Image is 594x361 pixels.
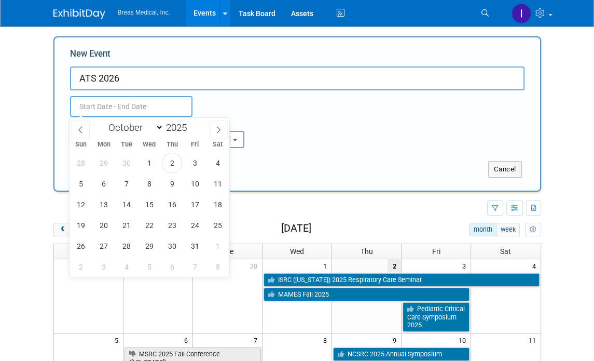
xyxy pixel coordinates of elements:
[116,173,136,194] span: October 7, 2025
[139,153,159,173] span: October 1, 2025
[139,173,159,194] span: October 8, 2025
[206,141,229,148] span: Sat
[184,141,206,148] span: Fri
[93,215,114,235] span: October 20, 2025
[185,257,205,277] span: November 7, 2025
[208,173,228,194] span: October 11, 2025
[70,141,92,148] span: Sun
[53,223,73,236] button: prev
[115,141,138,148] span: Tue
[71,153,91,173] span: September 28, 2025
[185,215,205,235] span: October 24, 2025
[162,236,182,256] span: October 30, 2025
[139,215,159,235] span: October 22, 2025
[432,247,440,256] span: Fri
[71,215,91,235] span: October 19, 2025
[333,347,469,361] a: NCSRC 2025 Annual Symposium
[528,333,541,346] span: 11
[525,223,541,236] button: myCustomButton
[469,223,496,236] button: month
[253,333,262,346] span: 7
[70,96,192,117] input: Start Date - End Date
[70,117,158,130] div: Attendance / Format:
[93,236,114,256] span: October 27, 2025
[71,194,91,215] span: October 12, 2025
[71,236,91,256] span: October 26, 2025
[71,257,91,277] span: November 2, 2025
[71,173,91,194] span: October 5, 2025
[496,223,520,236] button: week
[185,194,205,215] span: October 17, 2025
[116,153,136,173] span: September 30, 2025
[185,173,205,194] span: October 10, 2025
[104,121,163,134] select: Month
[388,259,401,272] span: 2
[500,247,511,256] span: Sat
[116,257,136,277] span: November 4, 2025
[162,173,182,194] span: October 9, 2025
[361,247,373,256] span: Thu
[53,9,105,19] img: ExhibitDay
[93,257,114,277] span: November 3, 2025
[208,153,228,173] span: October 4, 2025
[139,194,159,215] span: October 15, 2025
[139,257,159,277] span: November 5, 2025
[116,215,136,235] span: October 21, 2025
[512,4,531,23] img: Inga Dolezar
[139,236,159,256] span: October 29, 2025
[488,161,522,178] button: Cancel
[174,117,262,130] div: Participation:
[208,194,228,215] span: October 18, 2025
[138,141,161,148] span: Wed
[392,333,401,346] span: 9
[162,194,182,215] span: October 16, 2025
[162,215,182,235] span: October 23, 2025
[70,48,110,64] label: New Event
[461,259,471,272] span: 3
[322,333,331,346] span: 8
[249,259,262,272] span: 30
[93,153,114,173] span: September 29, 2025
[161,141,184,148] span: Thu
[183,333,192,346] span: 6
[116,236,136,256] span: October 28, 2025
[530,226,536,233] i: Personalize Calendar
[116,194,136,215] span: October 14, 2025
[208,236,228,256] span: November 1, 2025
[264,288,469,301] a: MAMES Fall 2025
[208,257,228,277] span: November 8, 2025
[185,236,205,256] span: October 31, 2025
[118,9,170,16] span: Breas Medical, Inc.
[458,333,471,346] span: 10
[264,273,540,287] a: ISRC ([US_STATE]) 2025 Respiratory Care Seminar
[163,122,195,133] input: Year
[92,141,115,148] span: Mon
[281,223,311,234] h2: [DATE]
[290,247,304,256] span: Wed
[93,173,114,194] span: October 6, 2025
[403,302,469,332] a: Pediatric Critical Care Symposium 2025
[93,194,114,215] span: October 13, 2025
[208,215,228,235] span: October 25, 2025
[70,66,524,90] input: Name of Trade Show / Conference
[185,153,205,173] span: October 3, 2025
[162,257,182,277] span: November 6, 2025
[322,259,331,272] span: 1
[114,333,123,346] span: 5
[531,259,541,272] span: 4
[162,153,182,173] span: October 2, 2025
